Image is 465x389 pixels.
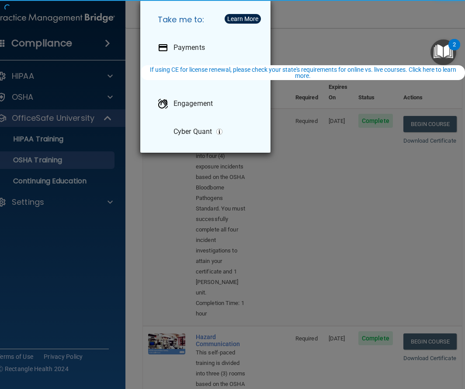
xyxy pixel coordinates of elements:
[151,7,264,32] h5: Take me to:
[141,65,465,80] button: If using CE for license renewal, please check your state's requirements for online vs. live cours...
[151,63,264,88] a: Compliance
[227,16,258,22] div: Learn More
[453,45,456,56] div: 2
[151,91,264,116] a: Engagement
[174,127,212,136] p: Cyber Quant
[174,43,205,52] p: Payments
[151,119,264,144] a: Cyber Quant
[225,14,261,24] button: Learn More
[151,35,264,60] a: Payments
[174,99,213,108] p: Engagement
[142,67,464,79] div: If using CE for license renewal, please check your state's requirements for online vs. live cours...
[430,39,456,65] button: Open Resource Center, 2 new notifications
